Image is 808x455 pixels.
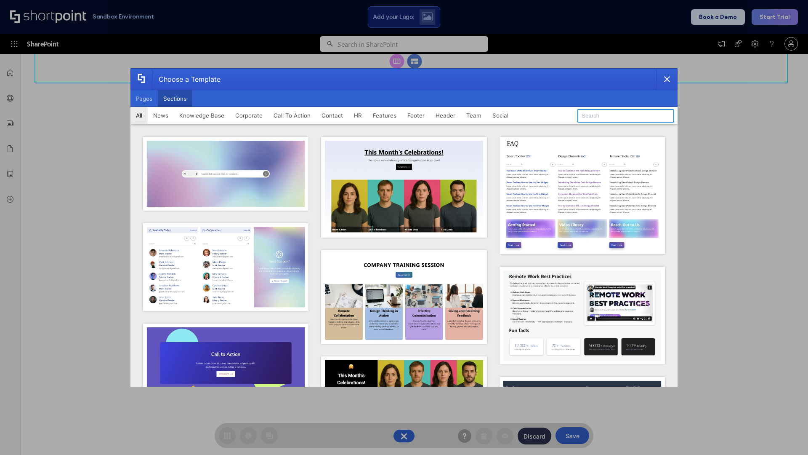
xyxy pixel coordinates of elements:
[461,107,487,124] button: Team
[152,69,221,90] div: Choose a Template
[158,90,192,107] button: Sections
[430,107,461,124] button: Header
[766,415,808,455] iframe: Chat Widget
[130,107,148,124] button: All
[316,107,348,124] button: Contact
[268,107,316,124] button: Call To Action
[130,68,678,387] div: template selector
[348,107,367,124] button: HR
[577,109,674,123] input: Search
[130,90,158,107] button: Pages
[402,107,430,124] button: Footer
[367,107,402,124] button: Features
[487,107,514,124] button: Social
[174,107,230,124] button: Knowledge Base
[148,107,174,124] button: News
[230,107,268,124] button: Corporate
